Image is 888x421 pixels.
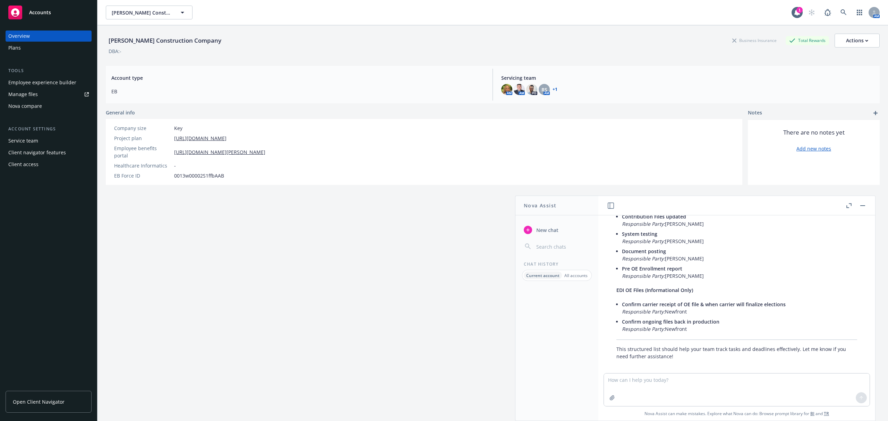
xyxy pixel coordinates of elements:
[622,326,665,332] em: Responsible Party:
[622,221,665,227] em: Responsible Party:
[622,301,786,308] span: Confirm carrier receipt of OE file & when carrier will finalize elections
[824,411,829,416] a: TR
[8,77,76,88] div: Employee experience builder
[6,135,92,146] a: Service team
[29,10,51,15] span: Accounts
[622,265,682,272] span: Pre OE Enrollment report
[174,148,265,156] a: [URL][DOMAIN_NAME][PERSON_NAME]
[622,273,665,279] em: Responsible Party:
[810,411,814,416] a: BI
[174,172,224,179] span: 0013w00002S1ffbAAB
[805,6,819,19] a: Start snowing
[622,318,857,333] p: Newfront
[553,87,557,92] a: +1
[622,265,857,280] p: [PERSON_NAME]
[8,42,21,53] div: Plans
[837,6,851,19] a: Search
[622,255,665,262] em: Responsible Party:
[601,406,872,421] span: Nova Assist can make mistakes. Explore what Nova can do: Browse prompt library for and
[616,345,857,360] p: This structured list should help your team track tasks and deadlines effectively. Let me know if ...
[783,128,845,137] span: There are no notes yet
[111,88,484,95] span: EB
[526,273,560,278] p: Current account
[622,301,857,315] p: Newfront
[622,248,857,262] p: [PERSON_NAME]
[106,6,193,19] button: [PERSON_NAME] Construction Company
[846,34,868,47] div: Actions
[6,126,92,132] div: Account settings
[821,6,835,19] a: Report a Bug
[114,124,171,132] div: Company size
[8,89,38,100] div: Manage files
[622,213,857,227] p: [PERSON_NAME]
[521,224,593,236] button: New chat
[501,84,512,95] img: photo
[112,9,172,16] span: [PERSON_NAME] Construction Company
[114,135,171,142] div: Project plan
[114,172,171,179] div: EB Force ID
[111,74,484,81] span: Account type
[526,84,537,95] img: photo
[853,6,866,19] a: Switch app
[6,101,92,112] a: Nova compare
[8,159,39,170] div: Client access
[786,36,829,45] div: Total Rewards
[622,318,719,325] span: Confirm ongoing files back in production
[174,162,176,169] span: -
[541,86,547,93] span: RS
[174,135,227,142] a: [URL][DOMAIN_NAME]
[622,230,857,245] p: [PERSON_NAME]
[622,238,665,244] em: Responsible Party:
[8,101,42,112] div: Nova compare
[622,248,666,255] span: Document posting
[796,145,831,152] a: Add new notes
[835,34,880,48] button: Actions
[106,109,135,116] span: General info
[6,31,92,42] a: Overview
[6,159,92,170] a: Client access
[174,124,182,132] span: Key
[8,147,66,158] div: Client navigator features
[109,48,121,55] div: DBA: -
[8,135,38,146] div: Service team
[564,273,588,278] p: All accounts
[871,109,880,117] a: add
[622,213,686,220] span: Contribution Files updated
[6,3,92,22] a: Accounts
[515,261,598,267] div: Chat History
[616,287,693,293] span: EDI OE Files (Informational Only)
[6,42,92,53] a: Plans
[535,242,590,251] input: Search chats
[729,36,780,45] div: Business Insurance
[106,36,224,45] div: [PERSON_NAME] Construction Company
[748,109,762,117] span: Notes
[6,147,92,158] a: Client navigator features
[8,31,30,42] div: Overview
[114,162,171,169] div: Healthcare Informatics
[6,77,92,88] a: Employee experience builder
[6,89,92,100] a: Manage files
[622,231,657,237] span: System testing
[13,398,65,405] span: Open Client Navigator
[622,308,665,315] em: Responsible Party:
[535,226,558,234] span: New chat
[524,202,556,209] h1: Nova Assist
[501,74,874,81] span: Servicing team
[796,7,803,13] div: 1
[114,145,171,159] div: Employee benefits portal
[6,67,92,74] div: Tools
[514,84,525,95] img: photo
